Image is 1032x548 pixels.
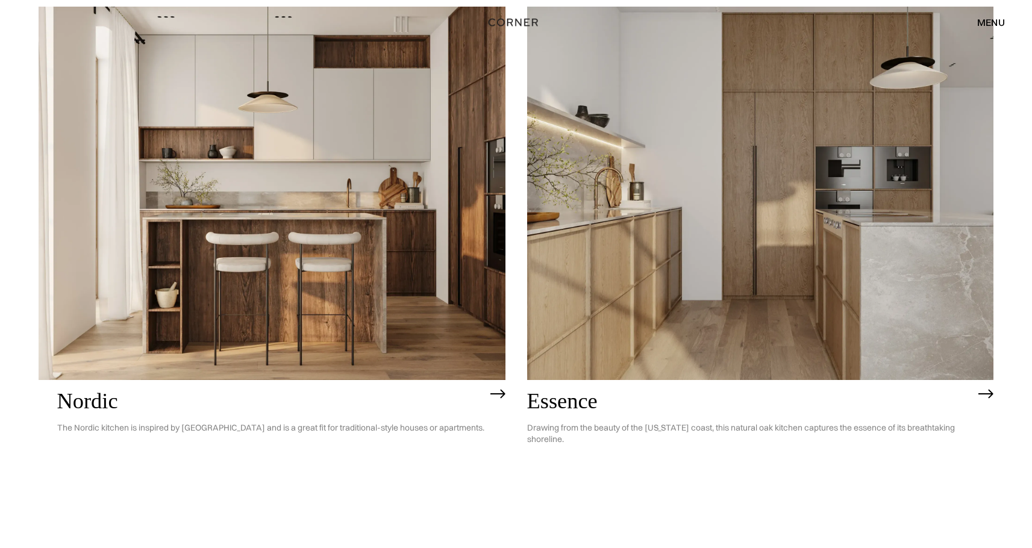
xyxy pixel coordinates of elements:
h2: Nordic [57,389,484,413]
div: menu [965,12,1005,33]
p: Drawing from the beauty of the [US_STATE] coast, this natural oak kitchen captures the essence of... [527,413,973,454]
a: home [475,14,557,30]
div: menu [977,17,1005,27]
a: EssenceDrawing from the beauty of the [US_STATE] coast, this natural oak kitchen captures the ess... [527,7,994,529]
a: NordicThe Nordic kitchen is inspired by [GEOGRAPHIC_DATA] and is a great fit for traditional-styl... [39,7,505,518]
p: The Nordic kitchen is inspired by [GEOGRAPHIC_DATA] and is a great fit for traditional-style hous... [57,413,484,443]
h2: Essence [527,389,973,413]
